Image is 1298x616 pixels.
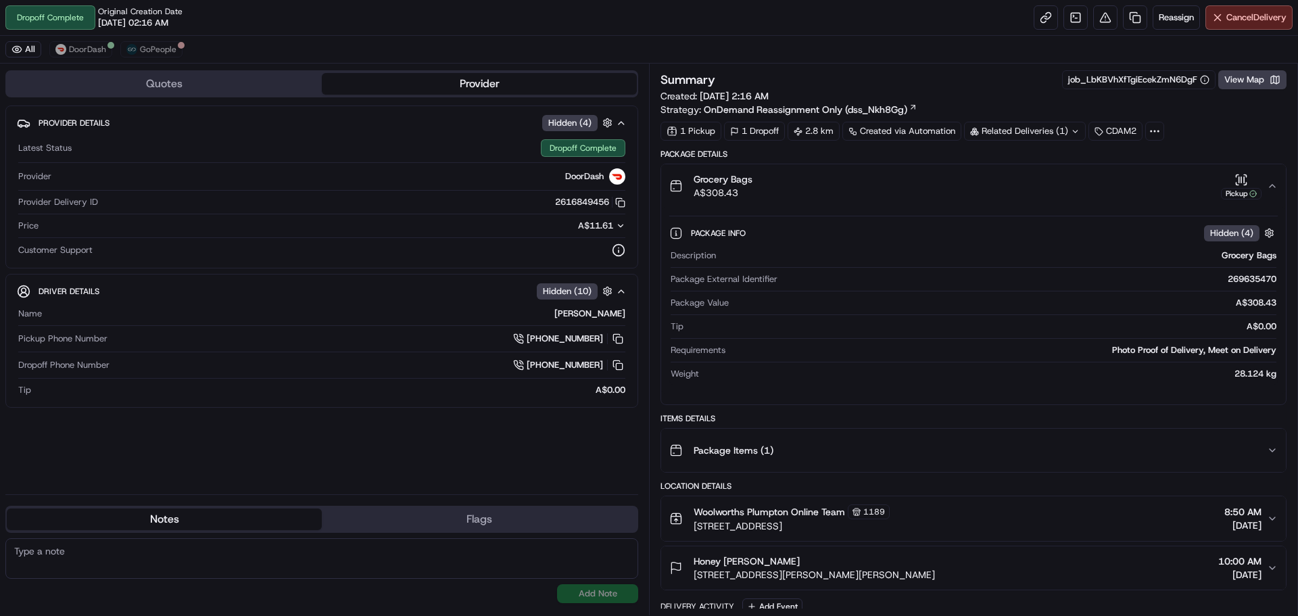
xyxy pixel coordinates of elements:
[14,197,24,208] div: 📗
[548,117,592,129] span: Hidden ( 4 )
[39,118,110,128] span: Provider Details
[230,133,246,149] button: Start new chat
[863,506,885,517] span: 1189
[322,508,637,530] button: Flags
[47,308,625,320] div: [PERSON_NAME]
[694,444,773,457] span: Package Items ( 1 )
[527,359,603,371] span: [PHONE_NUMBER]
[704,103,907,116] span: OnDemand Reassignment Only (dss_Nkh8Gg)
[513,358,625,373] a: [PHONE_NUMBER]
[18,244,93,256] span: Customer Support
[46,129,222,143] div: Start new chat
[14,129,38,153] img: 1736555255976-a54dd68f-1ca7-489b-9aae-adbdc363a1c4
[661,496,1286,541] button: Woolworths Plumpton Online Team1189[STREET_ADDRESS]8:50 AM[DATE]
[1068,74,1209,86] button: job_LbKBVhXfTgiEcekZmN6DgF
[788,122,840,141] div: 2.8 km
[17,280,627,302] button: Driver DetailsHidden (10)
[98,17,168,29] span: [DATE] 02:16 AM
[694,505,845,519] span: Woolworths Plumpton Online Team
[140,44,176,55] span: GoPeople
[661,546,1286,590] button: Honey [PERSON_NAME][STREET_ADDRESS][PERSON_NAME][PERSON_NAME]10:00 AM[DATE]
[721,250,1276,262] div: Grocery Bags
[1221,188,1261,199] div: Pickup
[661,429,1286,472] button: Package Items (1)
[513,331,625,346] a: [PHONE_NUMBER]
[660,149,1287,160] div: Package Details
[1159,11,1194,24] span: Reassign
[18,220,39,232] span: Price
[120,41,183,57] button: GoPeople
[35,87,243,101] input: Got a question? Start typing here...
[671,250,716,262] span: Description
[128,196,217,210] span: API Documentation
[14,54,246,76] p: Welcome 👋
[694,554,800,568] span: Honey [PERSON_NAME]
[964,122,1086,141] div: Related Deliveries (1)
[1224,519,1261,532] span: [DATE]
[671,368,699,380] span: Weight
[55,44,66,55] img: doordash_logo_v2.png
[1204,224,1278,241] button: Hidden (4)
[1218,554,1261,568] span: 10:00 AM
[543,285,592,298] span: Hidden ( 10 )
[1224,505,1261,519] span: 8:50 AM
[660,481,1287,492] div: Location Details
[565,170,604,183] span: DoorDash
[671,321,683,333] span: Tip
[18,170,51,183] span: Provider
[671,297,729,309] span: Package Value
[18,359,110,371] span: Dropoff Phone Number
[95,229,164,239] a: Powered byPylon
[114,197,125,208] div: 💻
[555,196,625,208] button: 2616849456
[322,73,637,95] button: Provider
[506,220,625,232] button: A$11.61
[660,601,734,612] div: Delivery Activity
[8,191,109,215] a: 📗Knowledge Base
[731,344,1276,356] div: Photo Proof of Delivery, Meet on Delivery
[661,208,1286,404] div: Grocery BagsA$308.43Pickup
[734,297,1276,309] div: A$308.43
[609,168,625,185] img: doordash_logo_v2.png
[689,321,1276,333] div: A$0.00
[1226,11,1287,24] span: Cancel Delivery
[694,519,890,533] span: [STREET_ADDRESS]
[691,228,748,239] span: Package Info
[5,41,41,57] button: All
[527,333,603,345] span: [PHONE_NUMBER]
[537,283,616,300] button: Hidden (10)
[18,308,42,320] span: Name
[1218,70,1287,89] button: View Map
[18,333,107,345] span: Pickup Phone Number
[39,286,99,297] span: Driver Details
[704,368,1276,380] div: 28.124 kg
[98,6,183,17] span: Original Creation Date
[1210,227,1253,239] span: Hidden ( 4 )
[660,413,1287,424] div: Items Details
[842,122,961,141] a: Created via Automation
[18,196,98,208] span: Provider Delivery ID
[1153,5,1200,30] button: Reassign
[14,14,41,41] img: Nash
[69,44,106,55] span: DoorDash
[1205,5,1293,30] button: CancelDelivery
[109,191,222,215] a: 💻API Documentation
[661,164,1286,208] button: Grocery BagsA$308.43Pickup
[1221,173,1261,199] button: Pickup
[694,186,752,199] span: A$308.43
[694,568,935,582] span: [STREET_ADDRESS][PERSON_NAME][PERSON_NAME]
[18,384,31,396] span: Tip
[126,44,137,55] img: gopeople_logo.png
[694,172,752,186] span: Grocery Bags
[46,143,171,153] div: We're available if you need us!
[18,142,72,154] span: Latest Status
[7,508,322,530] button: Notes
[724,122,785,141] div: 1 Dropoff
[700,90,769,102] span: [DATE] 2:16 AM
[1088,122,1143,141] div: CDAM2
[49,41,112,57] button: DoorDash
